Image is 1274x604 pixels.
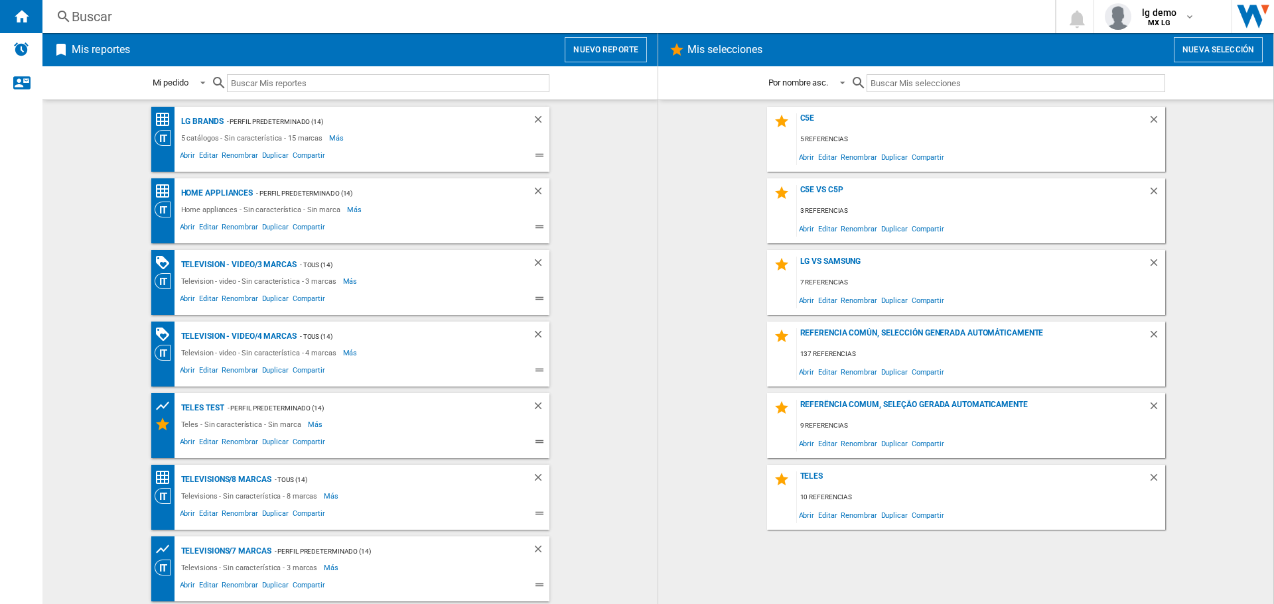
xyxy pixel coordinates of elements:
div: Televisions/8 marcas [178,471,271,488]
span: Duplicar [879,434,910,452]
div: - TOUS (14) [297,328,506,345]
span: Duplicar [879,363,910,381]
span: Editar [197,436,220,452]
div: Visión Categoría [155,273,178,289]
input: Buscar Mis reportes [227,74,549,92]
div: - Perfil predeterminado (14) [253,185,505,202]
div: LG vs Samsung [797,257,1148,274]
div: Televisions/7 marcas [178,543,271,560]
span: Editar [816,363,839,381]
span: Más [343,345,360,361]
span: Abrir [178,436,198,452]
span: Editar [816,506,839,524]
span: Compartir [291,149,327,165]
span: Compartir [910,506,946,524]
div: Referência comum, seleção gerada automaticamente [797,400,1148,418]
div: 7 referencias [797,274,1165,291]
div: Visión Categoría [155,488,178,504]
span: Duplicar [260,507,291,523]
button: Nueva selección [1174,37,1263,62]
span: Renombrar [220,292,259,308]
div: Borrar [532,185,549,202]
span: Abrir [178,364,198,380]
div: - Perfil predeterminado (14) [224,400,506,416]
span: Más [347,202,364,217]
span: Abrir [797,363,817,381]
div: Matriz de precios [155,183,178,200]
div: Matriz de precios [155,469,178,486]
span: Renombrar [839,291,879,309]
span: Abrir [178,292,198,308]
span: Duplicar [879,506,910,524]
span: Abrir [797,291,817,309]
span: Editar [197,364,220,380]
span: Abrir [797,506,817,524]
div: - Perfil predeterminado (14) [224,113,506,130]
input: Buscar Mis selecciones [867,74,1165,92]
span: Duplicar [260,364,291,380]
div: Borrar [532,471,549,488]
div: LG BRANDS [178,113,224,130]
div: 10 referencias [797,489,1165,506]
span: Duplicar [260,221,291,237]
span: Duplicar [260,579,291,595]
b: MX LG [1148,19,1171,27]
span: Compartir [291,579,327,595]
span: Más [343,273,360,289]
img: alerts-logo.svg [13,41,29,57]
span: Abrir [797,219,817,237]
span: Renombrar [839,363,879,381]
div: Television - video/4 marcas [178,328,297,345]
span: Editar [197,221,220,237]
span: Más [324,488,340,504]
span: Duplicar [879,219,910,237]
span: Duplicar [260,292,291,308]
div: Home appliances - Sin característica - Sin marca [178,202,347,217]
div: Borrar [532,328,549,345]
div: 3 referencias [797,203,1165,219]
div: Borrar [1148,471,1165,489]
div: Borrar [1148,400,1165,418]
div: Buscar [72,7,1021,26]
span: Editar [816,219,839,237]
div: Visión Categoría [155,130,178,146]
div: Matriz de precios [155,111,178,128]
span: Compartir [910,219,946,237]
div: Home appliances [178,185,253,202]
span: Abrir [178,579,198,595]
div: Televisions - Sin característica - 8 marcas [178,488,324,504]
span: Compartir [291,436,327,452]
div: Borrar [532,400,549,416]
div: Borrar [1148,185,1165,203]
div: 9 referencias [797,418,1165,434]
div: Mi pedido [153,78,188,88]
span: Editar [197,579,220,595]
div: Borrar [532,543,549,560]
span: Renombrar [220,436,259,452]
div: Visión Categoría [155,345,178,361]
span: Editar [816,291,839,309]
div: Mis Selecciones [155,416,178,432]
span: Más [308,416,324,432]
span: Abrir [178,221,198,237]
div: Gráfico de precios y número de ofertas por retailer [155,398,178,414]
span: Abrir [797,434,817,452]
div: Teles test [178,400,224,416]
div: Matriz de PROMOCIONES [155,326,178,343]
div: C5E vs C5P [797,185,1148,203]
div: 5 catálogos - Sin característica - 15 marcas [178,130,330,146]
span: Más [324,560,340,575]
div: Teles - Sin característica - Sin marca [178,416,308,432]
div: Borrar [532,257,549,273]
span: Abrir [178,507,198,523]
span: Renombrar [839,219,879,237]
span: Renombrar [839,506,879,524]
span: Compartir [910,148,946,166]
div: Visión Categoría [155,560,178,575]
span: Duplicar [260,436,291,452]
div: 5 referencias [797,131,1165,148]
span: Compartir [910,363,946,381]
div: - TOUS (14) [297,257,506,273]
span: Compartir [910,434,946,452]
div: Teles [797,471,1148,489]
